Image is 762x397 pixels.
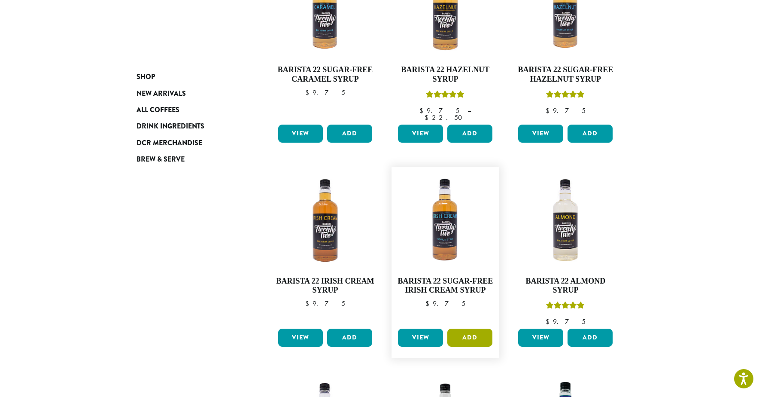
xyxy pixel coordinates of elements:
a: Barista 22 Sugar-Free Irish Cream Syrup $9.75 [396,171,495,325]
img: ALMOND-300x300.png [516,171,615,270]
span: $ [305,299,313,308]
span: DCR Merchandise [137,138,202,149]
span: $ [305,88,313,97]
a: Barista 22 Almond SyrupRated 5.00 out of 5 $9.75 [516,171,615,325]
a: View [518,125,563,143]
span: Drink Ingredients [137,121,204,132]
bdi: 9.75 [305,299,345,308]
h4: Barista 22 Sugar-Free Hazelnut Syrup [516,65,615,84]
img: IRISH-CREAM-300x300.png [276,171,374,270]
a: Shop [137,69,240,85]
bdi: 9.75 [419,106,459,115]
a: View [278,125,323,143]
span: $ [425,113,432,122]
bdi: 9.75 [546,106,586,115]
bdi: 9.75 [305,88,345,97]
a: Drink Ingredients [137,118,240,134]
span: $ [419,106,427,115]
a: View [278,329,323,347]
a: DCR Merchandise [137,135,240,151]
h4: Barista 22 Sugar-Free Caramel Syrup [276,65,375,84]
a: View [398,125,443,143]
h4: Barista 22 Hazelnut Syrup [396,65,495,84]
button: Add [447,329,492,347]
button: Add [568,125,613,143]
div: Rated 5.00 out of 5 [546,89,585,102]
img: SF-IRISH-CREAM-300x300.png [396,171,495,270]
button: Add [568,329,613,347]
a: View [518,329,563,347]
span: All Coffees [137,105,179,116]
bdi: 9.75 [425,299,465,308]
span: Shop [137,72,155,82]
a: New Arrivals [137,85,240,101]
span: New Arrivals [137,89,186,99]
span: – [468,106,471,115]
a: Brew & Serve [137,151,240,168]
span: Brew & Serve [137,154,185,165]
button: Add [327,125,372,143]
a: Barista 22 Irish Cream Syrup $9.75 [276,171,375,325]
span: $ [546,317,553,326]
button: Add [447,125,492,143]
div: Rated 5.00 out of 5 [546,300,585,313]
h4: Barista 22 Irish Cream Syrup [276,277,375,295]
bdi: 9.75 [546,317,586,326]
span: $ [546,106,553,115]
button: Add [327,329,372,347]
a: All Coffees [137,102,240,118]
h4: Barista 22 Almond Syrup [516,277,615,295]
div: Rated 5.00 out of 5 [426,89,464,102]
h4: Barista 22 Sugar-Free Irish Cream Syrup [396,277,495,295]
a: View [398,329,443,347]
bdi: 22.50 [425,113,466,122]
span: $ [425,299,433,308]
